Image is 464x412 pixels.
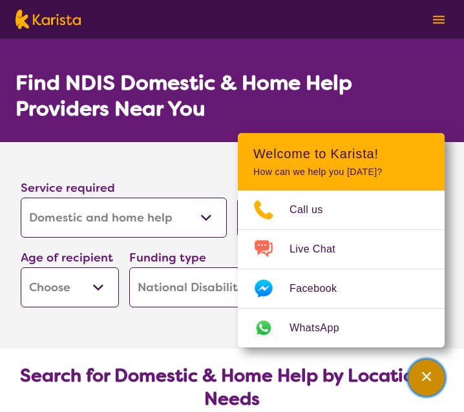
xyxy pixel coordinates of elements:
p: How can we help you [DATE]? [253,167,429,178]
ul: Choose channel [238,191,445,347]
h2: Welcome to Karista! [253,146,429,161]
label: Postcode or Suburb [237,180,350,196]
label: Service required [21,180,115,196]
h2: Search for Domestic & Home Help by Location & Needs [16,364,448,411]
span: Facebook [290,279,352,298]
h1: Find NDIS Domestic & Home Help Providers Near You [16,70,448,121]
label: Age of recipient [21,250,113,265]
button: Channel Menu [408,360,445,396]
img: Karista logo [16,10,81,29]
img: menu [433,15,445,24]
label: Funding type [129,250,206,265]
input: Type [237,198,443,238]
a: Web link opens in a new tab. [238,309,445,347]
span: WhatsApp [290,318,355,338]
span: Call us [290,200,339,220]
div: Channel Menu [238,133,445,347]
span: Live Chat [290,240,351,259]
